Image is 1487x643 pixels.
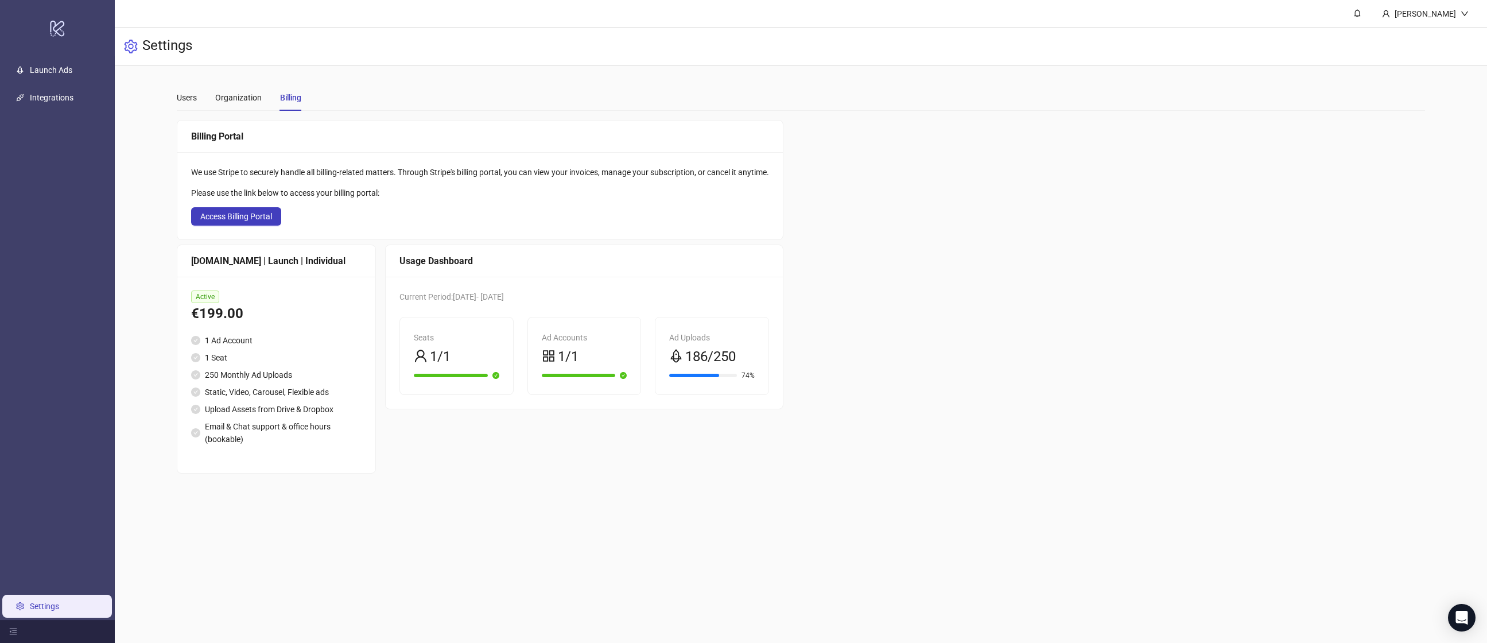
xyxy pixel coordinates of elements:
[191,405,200,414] span: check-circle
[191,351,362,364] li: 1 Seat
[1390,7,1461,20] div: [PERSON_NAME]
[399,254,769,268] div: Usage Dashboard
[124,40,138,53] span: setting
[685,346,736,368] span: 186/250
[191,290,219,303] span: Active
[741,372,755,379] span: 74%
[1461,10,1469,18] span: down
[191,166,769,179] div: We use Stripe to securely handle all billing-related matters. Through Stripe's billing portal, yo...
[30,602,59,611] a: Settings
[1448,604,1476,632] div: Open Intercom Messenger
[191,334,362,347] li: 1 Ad Account
[191,428,200,437] span: check-circle
[669,349,683,363] span: rocket
[177,91,197,104] div: Users
[200,212,272,221] span: Access Billing Portal
[191,187,769,199] div: Please use the link below to access your billing portal:
[191,254,362,268] div: [DOMAIN_NAME] | Launch | Individual
[191,129,769,144] div: Billing Portal
[542,349,556,363] span: appstore
[492,372,499,379] span: check-circle
[191,207,281,226] button: Access Billing Portal
[191,353,200,362] span: check-circle
[399,292,504,301] span: Current Period: [DATE] - [DATE]
[414,331,499,344] div: Seats
[191,388,200,397] span: check-circle
[1353,9,1361,17] span: bell
[191,336,200,345] span: check-circle
[558,346,579,368] span: 1/1
[280,91,301,104] div: Billing
[191,369,362,381] li: 250 Monthly Ad Uploads
[191,370,200,379] span: check-circle
[30,93,73,102] a: Integrations
[191,386,362,398] li: Static, Video, Carousel, Flexible ads
[215,91,262,104] div: Organization
[142,37,192,56] h3: Settings
[430,346,451,368] span: 1/1
[191,403,362,416] li: Upload Assets from Drive & Dropbox
[9,627,17,636] span: menu-fold
[620,372,627,379] span: check-circle
[30,65,72,75] a: Launch Ads
[669,331,755,344] div: Ad Uploads
[542,331,627,344] div: Ad Accounts
[414,349,428,363] span: user
[191,420,362,446] li: Email & Chat support & office hours (bookable)
[1382,10,1390,18] span: user
[191,303,362,325] div: €199.00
